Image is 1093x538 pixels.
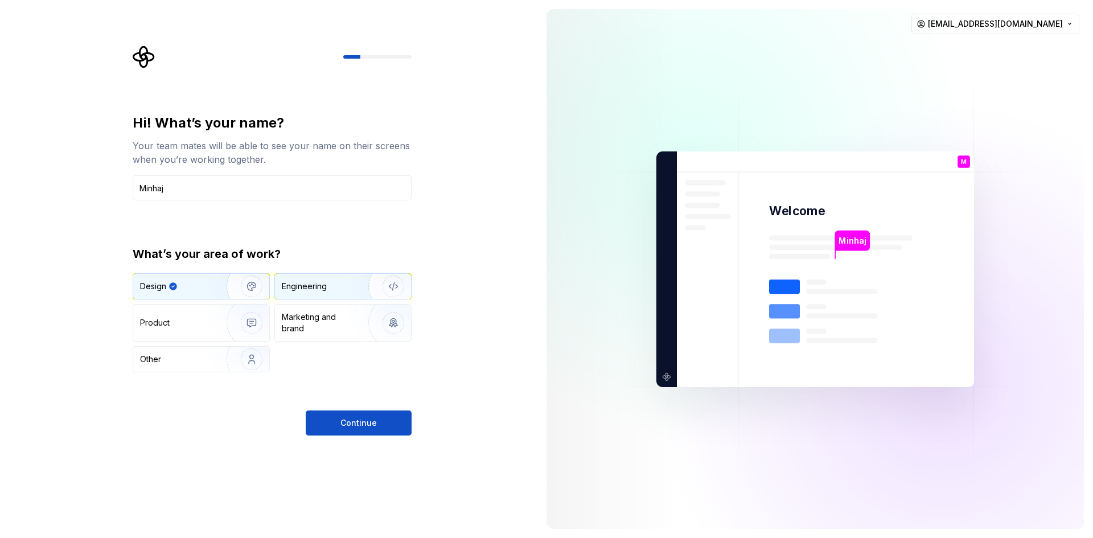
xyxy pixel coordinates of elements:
div: Other [140,354,161,365]
p: Minhaj [839,234,866,247]
div: What’s your area of work? [133,246,412,262]
button: Continue [306,410,412,436]
span: [EMAIL_ADDRESS][DOMAIN_NAME] [928,18,1063,30]
div: Engineering [282,281,327,292]
button: [EMAIL_ADDRESS][DOMAIN_NAME] [911,14,1079,34]
svg: Supernova Logo [133,46,155,68]
div: Product [140,317,170,328]
div: Design [140,281,166,292]
span: Continue [340,417,377,429]
div: Your team mates will be able to see your name on their screens when you’re working together. [133,139,412,166]
div: Marketing and brand [282,311,359,334]
div: Hi! What’s your name? [133,114,412,132]
p: Welcome [769,203,825,219]
input: Han Solo [133,175,412,200]
p: M [961,158,967,165]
